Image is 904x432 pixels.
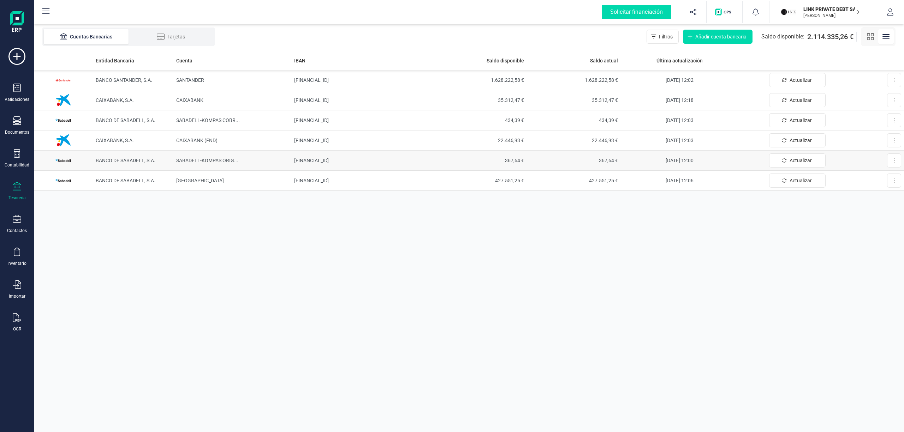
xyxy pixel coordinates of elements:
[96,77,152,83] span: BANCO SANTANDER, S.A.
[291,151,433,171] td: [FINANCIAL_ID]
[590,57,618,64] span: Saldo actual
[666,178,694,183] span: [DATE] 12:06
[666,97,694,103] span: [DATE] 12:18
[790,177,812,184] span: Actualizar
[656,57,703,64] span: Última actualización
[781,4,796,20] img: LI
[790,137,812,144] span: Actualizar
[435,137,524,144] span: 22.446,93 €
[176,158,238,163] span: SABADELL-KOMPAS ORIG ...
[96,178,155,183] span: BANCO DE SABADELL, S.A.
[666,138,694,143] span: [DATE] 12:03
[790,157,812,164] span: Actualizar
[666,117,694,123] span: [DATE] 12:03
[96,97,134,103] span: CAIXABANK, S.A.
[769,113,826,127] button: Actualizar
[5,97,29,102] div: Validaciones
[803,13,860,18] p: [PERSON_NAME]
[790,117,812,124] span: Actualizar
[769,73,826,87] button: Actualizar
[53,90,74,111] img: Imagen de CAIXABANK, S.A.
[7,228,27,233] div: Contactos
[711,1,738,23] button: Logo de OPS
[530,137,618,144] span: 22.446,93 €
[176,178,224,183] span: [GEOGRAPHIC_DATA]
[58,33,114,40] div: Cuentas Bancarias
[53,110,74,131] img: Imagen de BANCO DE SABADELL, S.A.
[96,138,134,143] span: CAIXABANK, S.A.
[53,170,74,191] img: Imagen de BANCO DE SABADELL, S.A.
[53,130,74,151] img: Imagen de CAIXABANK, S.A.
[7,261,26,266] div: Inventario
[8,195,26,201] div: Tesorería
[790,77,812,84] span: Actualizar
[10,11,24,34] img: Logo Finanedi
[435,117,524,124] span: 434,39 €
[602,5,671,19] div: Solicitar financiación
[291,90,433,110] td: [FINANCIAL_ID]
[435,77,524,84] span: 1.628.222,58 €
[769,93,826,107] button: Actualizar
[715,8,734,16] img: Logo de OPS
[593,1,680,23] button: Solicitar financiación
[530,97,618,104] span: 35.312,47 €
[683,30,753,44] button: Añadir cuenta bancaria
[176,138,218,143] span: CAIXABANK (FND)
[435,177,524,184] span: 427.551,25 €
[291,171,433,191] td: [FINANCIAL_ID]
[666,158,694,163] span: [DATE] 12:00
[530,157,618,164] span: 367,64 €
[176,57,192,64] span: Cuenta
[530,117,618,124] span: 434,39 €
[96,117,155,123] span: BANCO DE SABADELL, S.A.
[778,1,868,23] button: LILINK PRIVATE DEBT SA[PERSON_NAME]
[769,174,826,188] button: Actualizar
[294,57,305,64] span: IBAN
[291,110,433,130] td: [FINANCIAL_ID]
[659,33,673,40] span: Filtros
[9,293,25,299] div: Importar
[96,57,134,64] span: Entidad Bancaria
[5,162,29,168] div: Contabilidad
[769,153,826,168] button: Actualizar
[666,77,694,83] span: [DATE] 12:02
[176,117,240,123] span: SABADELL-KOMPAS COBR ...
[695,33,747,40] span: Añadir cuenta bancaria
[487,57,524,64] span: Saldo disponible
[530,177,618,184] span: 427.551,25 €
[53,150,74,171] img: Imagen de BANCO DE SABADELL, S.A.
[143,33,199,40] div: Tarjetas
[176,97,203,103] span: CAIXABANK
[769,133,826,147] button: Actualizar
[530,77,618,84] span: 1.628.222,58 €
[5,129,29,135] div: Documentos
[790,97,812,104] span: Actualizar
[803,6,860,13] p: LINK PRIVATE DEBT SA
[176,77,204,83] span: SANTANDER
[291,70,433,90] td: [FINANCIAL_ID]
[96,158,155,163] span: BANCO DE SABADELL, S.A.
[53,69,74,91] img: Imagen de BANCO SANTANDER, S.A.
[435,157,524,164] span: 367,64 €
[291,130,433,151] td: [FINANCIAL_ID]
[13,326,21,332] div: OCR
[761,32,804,41] span: Saldo disponible:
[435,97,524,104] span: 35.312,47 €
[647,30,679,44] button: Filtros
[807,32,854,42] span: 2.114.335,26 €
